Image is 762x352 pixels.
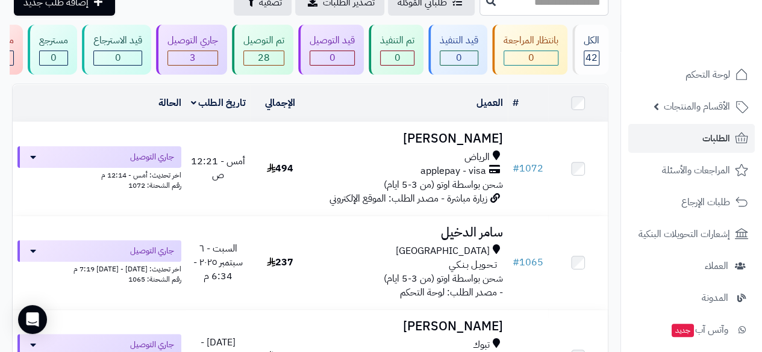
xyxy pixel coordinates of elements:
[258,51,270,65] span: 28
[130,339,174,351] span: جاري التوصيل
[681,194,730,211] span: طلبات الإرجاع
[51,51,57,65] span: 0
[310,216,508,309] td: - مصدر الطلب: لوحة التحكم
[191,154,245,182] span: أمس - 12:21 ص
[158,96,181,110] a: الحالة
[265,96,295,110] a: الإجمالي
[490,25,570,75] a: بانتظار المراجعة 0
[504,51,558,65] div: 0
[628,188,755,217] a: طلبات الإرجاع
[513,161,543,176] a: #1072
[366,25,426,75] a: تم التنفيذ 0
[384,178,503,192] span: شحن بواسطة اوتو (من 3-5 ايام)
[584,34,599,48] div: الكل
[456,51,462,65] span: 0
[513,255,519,270] span: #
[513,161,519,176] span: #
[168,51,217,65] div: 3
[528,51,534,65] span: 0
[40,51,67,65] div: 0
[115,51,121,65] span: 0
[670,321,728,338] span: وآتس آب
[702,289,728,306] span: المدونة
[244,51,284,65] div: 28
[440,51,478,65] div: 0
[628,220,755,249] a: إشعارات التحويلات البنكية
[396,244,490,258] span: [GEOGRAPHIC_DATA]
[296,25,366,75] a: قيد التوصيل 0
[473,338,490,352] span: تبوك
[314,226,503,239] h3: سامر الدخيل
[128,274,181,285] span: رقم الشحنة: 1065
[395,51,401,65] span: 0
[17,262,181,274] div: اخر تحديث: [DATE] - [DATE] 7:19 م
[672,324,694,337] span: جديد
[702,130,730,147] span: الطلبات
[94,51,142,65] div: 0
[93,34,142,48] div: قيد الاسترجاع
[314,320,503,333] h3: [PERSON_NAME]
[449,258,497,272] span: تـحـويـل بـنـكـي
[310,51,354,65] div: 0
[310,34,355,48] div: قيد التوصيل
[329,51,336,65] span: 0
[39,34,68,48] div: مسترجع
[130,245,174,257] span: جاري التوصيل
[586,51,598,65] span: 42
[664,98,730,115] span: الأقسام والمنتجات
[464,150,490,164] span: الرياض
[513,255,543,270] a: #1065
[685,66,730,83] span: لوحة التحكم
[130,151,174,163] span: جاري التوصيل
[128,180,181,191] span: رقم الشحنة: 1072
[267,255,293,270] span: 237
[504,34,558,48] div: بانتظار المراجعة
[329,191,487,206] span: زيارة مباشرة - مصدر الطلب: الموقع الإلكتروني
[314,132,503,146] h3: [PERSON_NAME]
[628,156,755,185] a: المراجعات والأسئلة
[18,305,47,334] div: Open Intercom Messenger
[662,162,730,179] span: المراجعات والأسئلة
[420,164,486,178] span: applepay - visa
[243,34,284,48] div: تم التوصيل
[628,283,755,312] a: المدونة
[639,226,730,242] span: إشعارات التحويلات البنكية
[705,258,728,274] span: العملاء
[628,124,755,153] a: الطلبات
[628,315,755,344] a: وآتس آبجديد
[191,96,246,110] a: تاريخ الطلب
[513,96,519,110] a: #
[570,25,611,75] a: الكل42
[267,161,293,176] span: 494
[230,25,296,75] a: تم التوصيل 28
[426,25,490,75] a: قيد التنفيذ 0
[25,25,80,75] a: مسترجع 0
[476,96,503,110] a: العميل
[167,34,218,48] div: جاري التوصيل
[190,51,196,65] span: 3
[628,60,755,89] a: لوحة التحكم
[17,168,181,181] div: اخر تحديث: أمس - 12:14 م
[380,34,414,48] div: تم التنفيذ
[628,252,755,280] a: العملاء
[154,25,230,75] a: جاري التوصيل 3
[384,271,503,286] span: شحن بواسطة اوتو (من 3-5 ايام)
[80,25,154,75] a: قيد الاسترجاع 0
[440,34,478,48] div: قيد التنفيذ
[381,51,414,65] div: 0
[193,241,243,283] span: السبت - ٦ سبتمبر ٢٠٢٥ - 6:34 م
